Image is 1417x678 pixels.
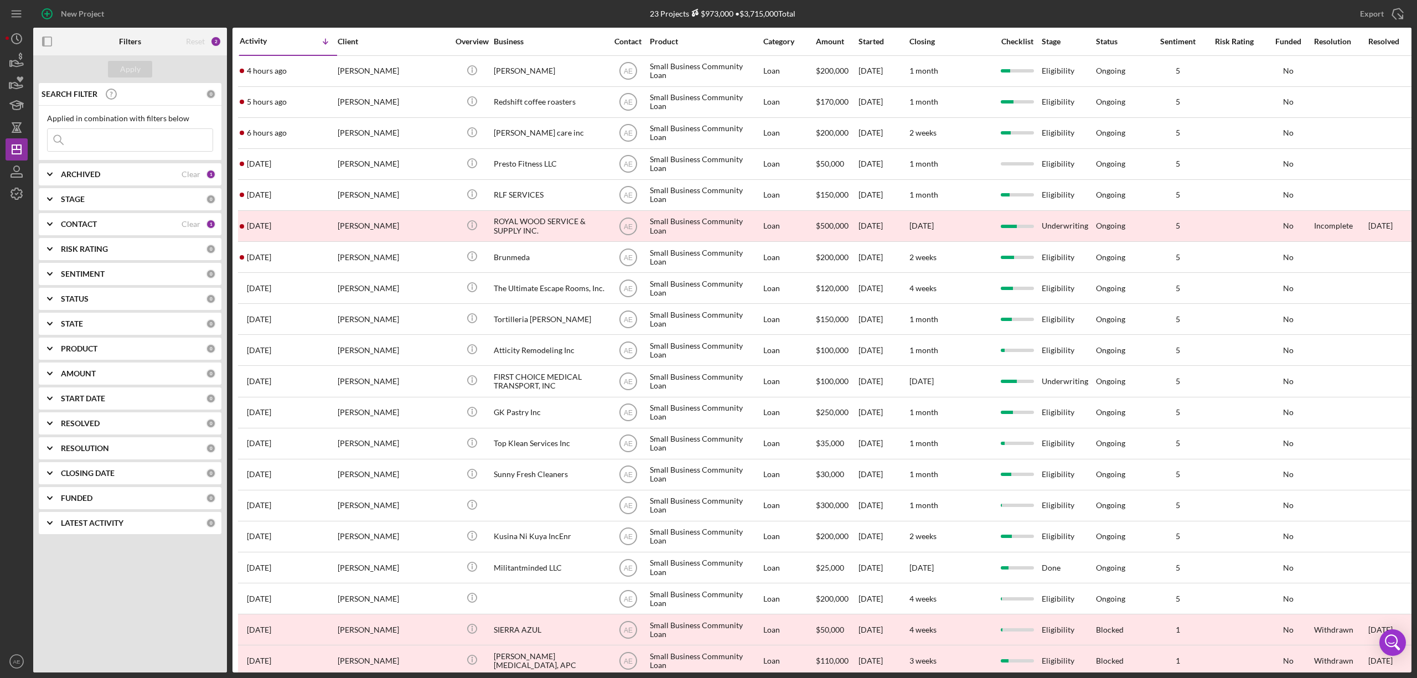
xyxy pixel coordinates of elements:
div: [DATE] [859,460,908,489]
div: Checklist [994,37,1041,46]
b: CONTACT [61,220,97,229]
div: Small Business Community Loan [650,304,761,334]
div: Small Business Community Loan [650,398,761,427]
b: RESOLUTION [61,444,109,453]
div: 5 [1150,563,1206,572]
text: AE [623,409,632,417]
div: Loan [763,242,815,272]
div: Clear [182,220,200,229]
time: 1 month [909,407,938,417]
div: Amount [816,37,857,46]
div: No [1263,315,1313,324]
div: [DATE] [859,366,908,396]
div: No [1263,97,1313,106]
time: 2 weeks [909,531,937,541]
div: [PERSON_NAME] [338,429,448,458]
div: 0 [206,493,216,503]
div: Ongoing [1096,284,1125,293]
div: No [1263,563,1313,572]
div: Small Business Community Loan [650,118,761,148]
div: Ongoing [1096,594,1125,603]
time: 1 month [909,190,938,199]
div: Eligibility [1042,180,1095,210]
div: No [1263,501,1313,510]
div: Started [859,37,908,46]
span: $250,000 [816,407,849,417]
div: 0 [206,269,216,279]
div: Status [1096,37,1149,46]
div: 5 [1150,221,1206,230]
div: [PERSON_NAME] [338,242,448,272]
time: 2025-10-04 16:45 [247,190,271,199]
text: AE [623,502,632,510]
div: Presto Fitness LLC [494,149,604,179]
div: Ongoing [1096,253,1125,262]
div: Done [1042,553,1095,582]
div: Category [763,37,815,46]
div: Activity [240,37,288,45]
div: 5 [1150,532,1206,541]
div: Small Business Community Loan [650,180,761,210]
div: 5 [1150,66,1206,75]
div: Small Business Community Loan [650,242,761,272]
text: AE [623,564,632,572]
div: [PERSON_NAME] [338,118,448,148]
span: $200,000 [816,66,849,75]
div: [PERSON_NAME] [338,522,448,551]
span: $150,000 [816,314,849,324]
b: CLOSING DATE [61,469,115,478]
time: 2025-09-22 21:52 [247,501,271,510]
div: 5 [1150,253,1206,262]
text: AE [623,315,632,323]
time: 4 weeks [909,594,937,603]
div: Small Business Community Loan [650,87,761,117]
div: 0 [206,244,216,254]
time: 2025-10-06 17:51 [247,66,287,75]
text: AE [623,533,632,541]
text: AE [623,346,632,354]
div: [PERSON_NAME] [338,366,448,396]
div: Ongoing [1096,532,1125,541]
div: $50,000 [816,615,857,644]
div: Ongoing [1096,470,1125,479]
time: 2025-09-20 05:08 [247,594,271,603]
time: 2025-09-25 02:27 [247,439,271,448]
span: $300,000 [816,500,849,510]
time: [DATE] [909,376,934,386]
time: 1 month [909,66,938,75]
div: Small Business Community Loan [650,273,761,303]
span: $120,000 [816,283,849,293]
div: Eligibility [1042,335,1095,365]
div: SIERRA AZUL [494,615,604,644]
div: Eligibility [1042,398,1095,427]
div: Ongoing [1096,501,1125,510]
div: Loan [763,211,815,241]
div: 5 [1150,377,1206,386]
div: 2 [210,36,221,47]
text: AE [623,440,632,448]
div: [PERSON_NAME] care inc [494,118,604,148]
b: FUNDED [61,494,92,503]
b: AMOUNT [61,369,96,378]
div: [DATE] [859,522,908,551]
div: Reset [186,37,205,46]
time: 2 weeks [909,252,937,262]
div: No [1263,284,1313,293]
div: Ongoing [1096,439,1125,448]
b: ARCHIVED [61,170,100,179]
b: STATE [61,319,83,328]
b: STAGE [61,195,85,204]
time: [DATE] [909,563,934,572]
div: Funded [1263,37,1313,46]
div: Small Business Community Loan [650,584,761,613]
text: AE [623,253,632,261]
div: Ongoing [1096,128,1125,137]
span: $35,000 [816,438,844,448]
text: AE [623,161,632,168]
b: Filters [119,37,141,46]
div: 0 [206,468,216,478]
b: RISK RATING [61,245,108,253]
div: Eligibility [1042,56,1095,86]
div: 5 [1150,594,1206,603]
div: 5 [1150,128,1206,137]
